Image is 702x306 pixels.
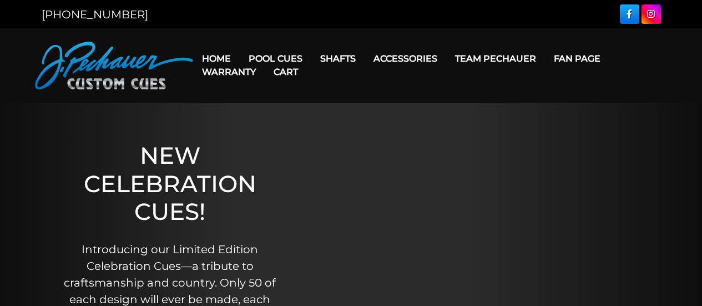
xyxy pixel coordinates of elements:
a: Fan Page [545,44,609,73]
a: Warranty [193,58,265,86]
a: Cart [265,58,307,86]
a: Pool Cues [240,44,311,73]
a: Shafts [311,44,365,73]
a: [PHONE_NUMBER] [42,8,148,21]
h1: NEW CELEBRATION CUES! [58,142,282,225]
a: Accessories [365,44,446,73]
a: Team Pechauer [446,44,545,73]
a: Home [193,44,240,73]
img: Pechauer Custom Cues [35,42,193,89]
